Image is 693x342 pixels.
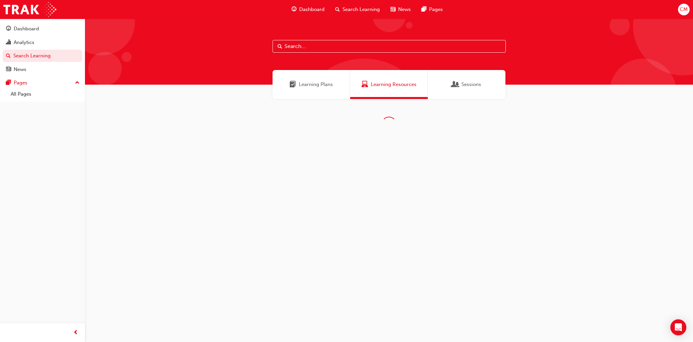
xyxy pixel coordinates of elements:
a: SessionsSessions [428,70,505,99]
div: Analytics [14,39,34,46]
span: Sessions [452,81,459,88]
button: Pages [3,77,82,89]
span: Dashboard [299,6,325,13]
span: News [398,6,411,13]
a: Search Learning [3,50,82,62]
span: news-icon [390,5,395,14]
img: Trak [3,2,56,17]
a: Learning PlansLearning Plans [273,70,350,99]
span: Search Learning [343,6,380,13]
span: Sessions [461,81,481,88]
a: search-iconSearch Learning [330,3,385,16]
span: search-icon [335,5,340,14]
span: Learning Resources [361,81,368,88]
input: Search... [273,40,506,53]
span: pages-icon [421,5,426,14]
span: Learning Plans [299,81,333,88]
span: Search [278,43,282,50]
span: guage-icon [292,5,297,14]
div: Dashboard [14,25,39,33]
a: guage-iconDashboard [286,3,330,16]
button: CM [678,4,690,15]
a: Learning ResourcesLearning Resources [350,70,428,99]
span: Pages [429,6,443,13]
span: pages-icon [6,80,11,86]
div: Pages [14,79,27,87]
span: news-icon [6,67,11,73]
a: News [3,63,82,76]
span: Learning Plans [290,81,296,88]
a: Analytics [3,36,82,49]
a: Dashboard [3,23,82,35]
a: pages-iconPages [416,3,448,16]
a: news-iconNews [385,3,416,16]
span: chart-icon [6,40,11,46]
span: up-icon [75,79,80,87]
span: guage-icon [6,26,11,32]
span: search-icon [6,53,11,59]
span: CM [680,6,688,13]
span: Learning Resources [371,81,416,88]
a: All Pages [8,89,82,99]
span: prev-icon [73,329,78,337]
div: Open Intercom Messenger [670,319,686,335]
button: DashboardAnalyticsSearch LearningNews [3,21,82,77]
div: News [14,66,26,73]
